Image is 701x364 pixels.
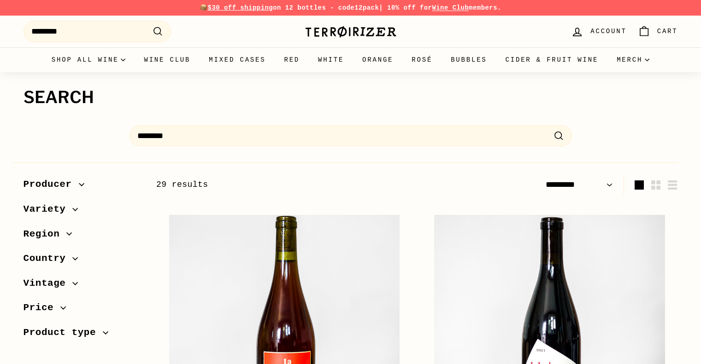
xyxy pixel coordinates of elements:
span: Variety [24,202,73,217]
a: Cart [632,18,683,45]
button: Product type [24,323,141,347]
a: Account [566,18,632,45]
button: Country [24,248,141,273]
a: White [309,47,353,72]
button: Variety [24,199,141,224]
summary: Merch [607,47,659,72]
a: Mixed Cases [200,47,275,72]
summary: Shop all wine [42,47,135,72]
span: $30 off shipping [208,4,273,12]
a: Wine Club [432,4,469,12]
span: Cart [657,26,678,36]
a: Bubbles [442,47,496,72]
button: Producer [24,174,141,199]
div: 29 results [156,178,417,191]
span: Region [24,226,67,242]
span: Account [590,26,626,36]
a: Wine Club [135,47,200,72]
div: Primary [5,47,696,72]
span: Price [24,300,61,316]
span: Product type [24,325,103,341]
span: Country [24,251,73,266]
button: Region [24,224,141,249]
button: Price [24,298,141,323]
a: Orange [353,47,402,72]
button: Vintage [24,273,141,298]
a: Rosé [402,47,442,72]
p: 📦 on 12 bottles - code | 10% off for members. [24,3,678,13]
a: Red [275,47,309,72]
h1: Search [24,88,678,107]
span: Producer [24,177,79,192]
a: Cider & Fruit Wine [496,47,608,72]
strong: 12pack [354,4,379,12]
span: Vintage [24,276,73,291]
